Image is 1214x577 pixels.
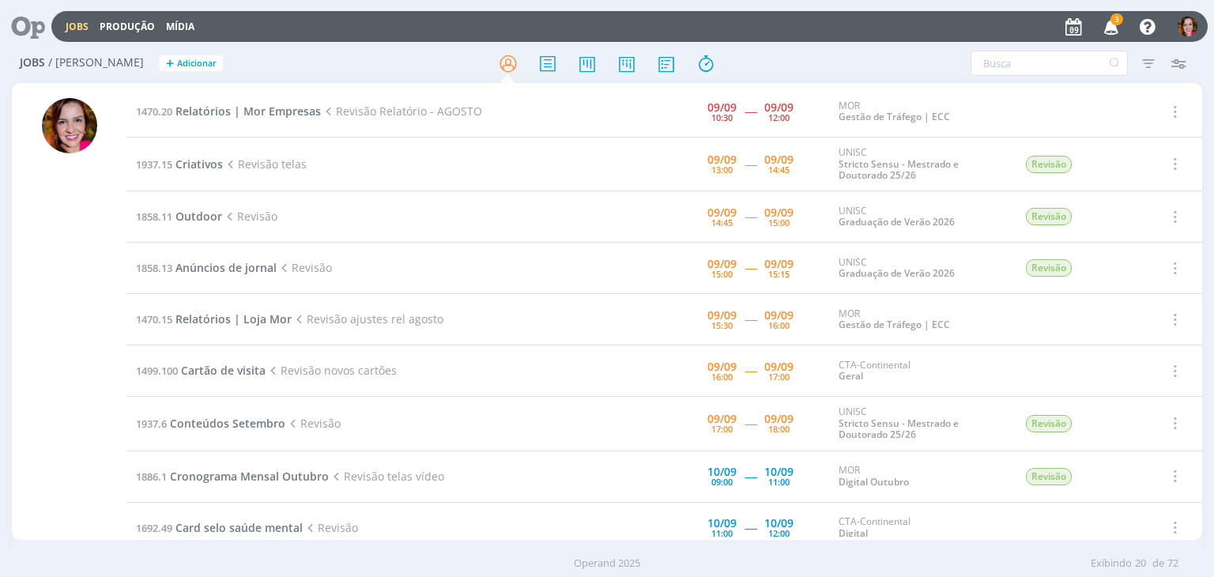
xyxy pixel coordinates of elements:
[136,104,321,119] a: 1470.20Relatórios | Mor Empresas
[711,218,733,227] div: 14:45
[839,417,959,441] a: Stricto Sensu - Mestrado e Doutorado 25/26
[136,469,329,484] a: 1886.1Cronograma Mensal Outubro
[1094,13,1126,41] button: 3
[839,369,863,383] a: Geral
[100,20,155,33] a: Produção
[768,165,790,174] div: 14:45
[285,416,340,431] span: Revisão
[764,154,794,165] div: 09/09
[711,270,733,278] div: 15:00
[745,260,756,275] span: -----
[1026,208,1072,225] span: Revisão
[1135,556,1146,571] span: 20
[136,364,178,378] span: 1499.100
[745,469,756,484] span: -----
[42,98,97,153] img: B
[764,413,794,424] div: 09/09
[1167,556,1178,571] span: 72
[764,361,794,372] div: 09/09
[136,260,277,275] a: 1858.13Anúncios de jornal
[839,215,955,228] a: Graduação de Verão 2026
[711,529,733,537] div: 11:00
[175,311,292,326] span: Relatórios | Loja Mor
[707,258,737,270] div: 09/09
[711,165,733,174] div: 13:00
[768,321,790,330] div: 16:00
[839,526,868,540] a: Digital
[839,100,1001,123] div: MOR
[711,372,733,381] div: 16:00
[971,51,1128,76] input: Busca
[1026,415,1072,432] span: Revisão
[223,157,306,172] span: Revisão telas
[20,56,45,70] span: Jobs
[707,413,737,424] div: 09/09
[136,312,172,326] span: 1470.15
[277,260,331,275] span: Revisão
[707,361,737,372] div: 09/09
[161,21,199,33] button: Mídia
[764,310,794,321] div: 09/09
[707,154,737,165] div: 09/09
[745,520,756,535] span: -----
[1026,156,1072,173] span: Revisão
[839,257,1001,280] div: UNISC
[1152,556,1164,571] span: de
[745,363,756,378] span: -----
[266,363,396,378] span: Revisão novos cartões
[136,416,285,431] a: 1937.6Conteúdos Setembro
[329,469,443,484] span: Revisão telas vídeo
[136,209,222,224] a: 1858.11Outdoor
[1091,556,1132,571] span: Exibindo
[764,466,794,477] div: 10/09
[166,20,194,33] a: Mídia
[764,102,794,113] div: 09/09
[1178,17,1197,36] img: B
[95,21,160,33] button: Produção
[136,363,266,378] a: 1499.100Cartão de visita
[768,372,790,381] div: 17:00
[175,260,277,275] span: Anúncios de jornal
[303,520,357,535] span: Revisão
[1026,259,1072,277] span: Revisão
[175,157,223,172] span: Criativos
[764,207,794,218] div: 09/09
[745,416,756,431] span: -----
[839,157,959,182] a: Stricto Sensu - Mestrado e Doutorado 25/26
[222,209,277,224] span: Revisão
[839,266,955,280] a: Graduação de Verão 2026
[839,406,1001,440] div: UNISC
[839,308,1001,331] div: MOR
[768,424,790,433] div: 18:00
[136,157,223,172] a: 1937.15Criativos
[768,529,790,537] div: 12:00
[707,466,737,477] div: 10/09
[707,102,737,113] div: 09/09
[136,261,172,275] span: 1858.13
[839,360,1001,383] div: CTA-Continental
[768,218,790,227] div: 15:00
[136,104,172,119] span: 1470.20
[768,113,790,122] div: 12:00
[321,104,481,119] span: Revisão Relatório - AGOSTO
[292,311,443,326] span: Revisão ajustes rel agosto
[711,113,733,122] div: 10:30
[764,518,794,529] div: 10/09
[177,58,217,69] span: Adicionar
[711,321,733,330] div: 15:30
[839,147,1001,181] div: UNISC
[170,469,329,484] span: Cronograma Mensal Outubro
[711,424,733,433] div: 17:00
[839,110,950,123] a: Gestão de Tráfego | ECC
[48,56,144,70] span: / [PERSON_NAME]
[839,206,1001,228] div: UNISC
[839,475,909,488] a: Digital Outubro
[166,55,174,72] span: +
[136,417,167,431] span: 1937.6
[764,258,794,270] div: 09/09
[170,416,285,431] span: Conteúdos Setembro
[175,520,303,535] span: Card selo saúde mental
[1026,468,1072,485] span: Revisão
[136,521,172,535] span: 1692.49
[745,104,756,119] span: -----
